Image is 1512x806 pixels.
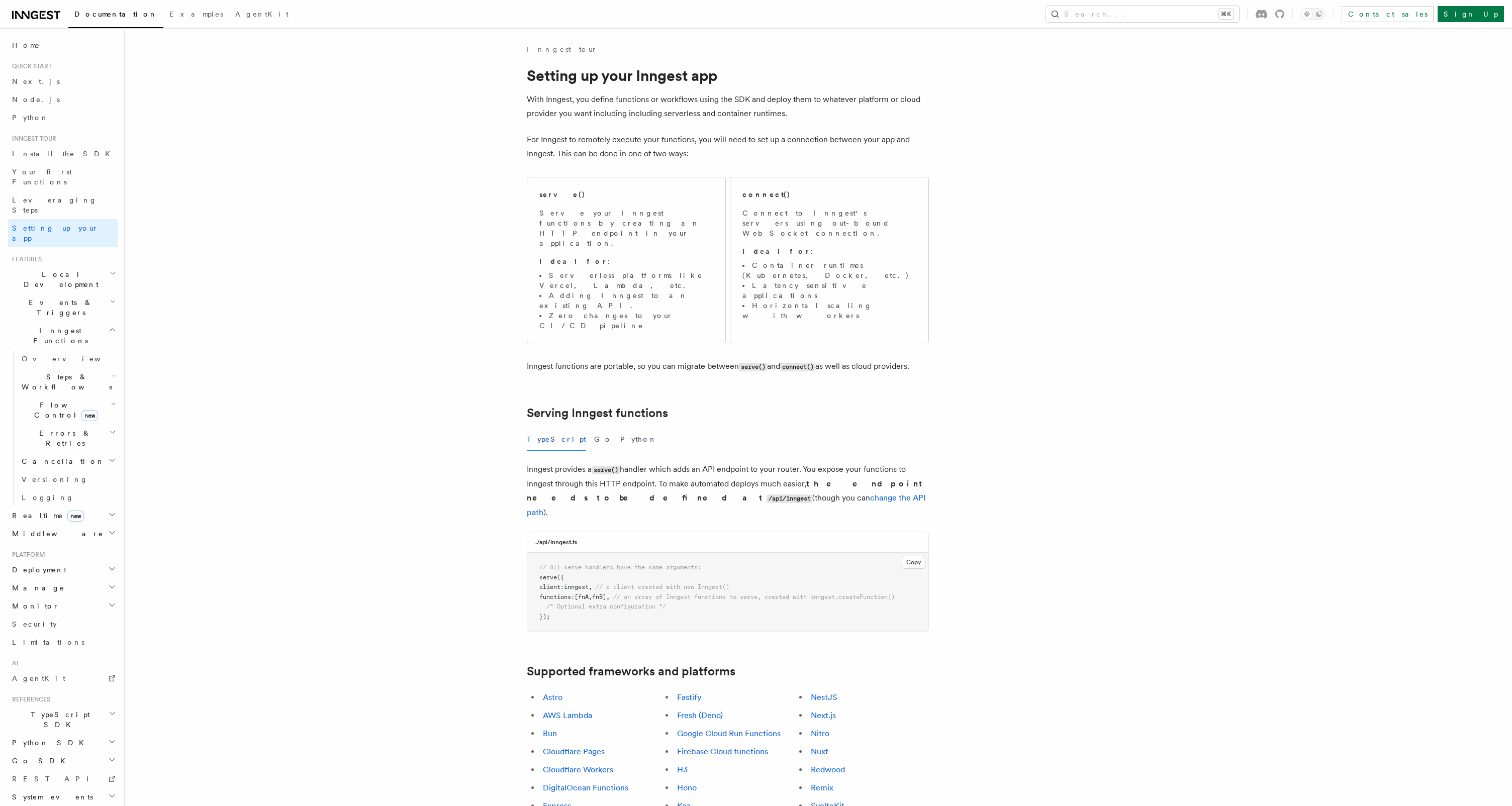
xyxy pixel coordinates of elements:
a: Your first Functions [8,163,118,191]
a: Bun [543,729,557,738]
a: Astro [543,692,562,702]
p: Inngest provides a handler which adds an API endpoint to your router. You expose your functions t... [527,462,929,520]
span: Setting up your app [12,224,99,242]
span: Leveraging Steps [12,196,97,214]
a: Remix [811,783,833,792]
a: Next.js [811,711,836,720]
span: client [539,583,560,590]
a: Python [8,109,118,127]
span: // All serve handlers have the same arguments: [539,564,701,571]
button: Inngest Functions [8,322,118,350]
p: Inngest functions are portable, so you can migrate between and as well as cloud providers. [527,359,929,374]
span: [fnA [575,593,589,600]
p: Connect to Inngest's servers using out-bound WebSocket connection. [742,208,916,238]
li: Container runtimes (Kubernetes, Docker, etc.) [742,260,916,280]
span: Security [12,620,57,628]
button: Search...⌘K [1046,6,1239,22]
a: REST API [8,770,118,788]
a: Serving Inngest functions [527,406,668,420]
li: Adding Inngest to an existing API. [539,290,713,311]
a: Cloudflare Workers [543,765,613,774]
span: Limitations [12,638,84,646]
span: REST API [12,775,98,783]
span: new [81,410,98,421]
button: Python SDK [8,734,118,752]
span: serve [539,574,557,581]
a: AgentKit [8,669,118,687]
span: Flow Control [18,400,111,420]
span: , [589,593,592,600]
span: TypeScript SDK [8,710,109,730]
span: Python [12,114,49,122]
a: Hono [677,783,697,792]
button: Steps & Workflows [18,368,118,396]
a: Nitro [811,729,829,738]
button: Middleware [8,525,118,543]
kbd: ⌘K [1219,9,1233,19]
a: DigitalOcean Functions [543,783,628,792]
a: Redwood [811,765,845,774]
button: TypeScript SDK [8,706,118,734]
a: serve()Serve your Inngest functions by creating an HTTP endpoint in your application.Ideal for:Se... [527,177,726,343]
a: Contact sales [1342,6,1434,22]
code: serve() [592,466,620,474]
span: AgentKit [12,674,65,682]
span: Events & Triggers [8,297,110,318]
span: Manage [8,583,65,593]
a: Fresh (Deno) [677,711,723,720]
button: Realtimenew [8,507,118,525]
span: // a client created with new Inngest() [596,583,729,590]
button: System events [8,788,118,806]
code: serve() [739,363,767,371]
span: Middleware [8,529,104,539]
span: , [589,583,592,590]
span: Inngest Functions [8,326,109,346]
li: Zero changes to your CI/CD pipeline [539,311,713,331]
a: Leveraging Steps [8,191,118,219]
span: functions [539,593,571,600]
strong: Ideal for [539,257,608,265]
h3: ./api/inngest.ts [535,538,578,546]
span: Monitor [8,601,59,611]
span: Errors & Retries [18,428,109,448]
button: Monitor [8,597,118,615]
span: Home [12,40,40,50]
span: AgentKit [235,10,289,18]
button: Local Development [8,265,118,293]
code: /api/inngest [767,494,812,503]
a: Inngest tour [527,44,597,54]
span: : [560,583,564,590]
li: Serverless platforms like Vercel, Lambda, etc. [539,270,713,290]
a: Fastify [677,692,702,702]
span: ({ [557,574,564,581]
span: // an array of Inngest functions to serve, created with inngest.createFunction() [613,593,895,600]
span: Features [8,255,42,263]
a: AgentKit [229,3,295,27]
code: connect() [780,363,815,371]
h2: serve() [539,189,586,199]
a: Setting up your app [8,219,118,247]
span: Python SDK [8,738,90,748]
span: }); [539,613,550,620]
div: Inngest Functions [8,350,118,507]
button: TypeScript [527,428,586,451]
a: Limitations [8,633,118,651]
span: Node.js [12,95,60,104]
h2: connect() [742,189,791,199]
a: Firebase Cloud functions [677,747,768,756]
button: Copy [902,556,925,569]
span: AI [8,659,19,667]
span: Quick start [8,62,52,70]
a: Sign Up [1438,6,1504,22]
p: : [742,246,916,256]
a: Examples [163,3,229,27]
span: System events [8,792,93,802]
button: Go [594,428,612,451]
span: Overview [22,355,125,363]
a: Home [8,36,118,54]
span: Your first Functions [12,168,72,186]
span: Realtime [8,511,84,521]
span: Steps & Workflows [18,372,112,392]
a: connect()Connect to Inngest's servers using out-bound WebSocket connection.Ideal for:Container ru... [730,177,929,343]
a: Next.js [8,72,118,90]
